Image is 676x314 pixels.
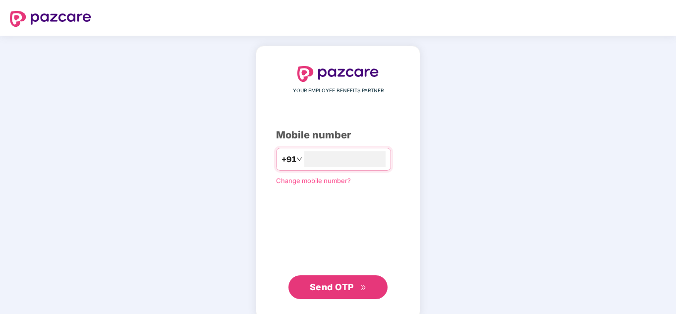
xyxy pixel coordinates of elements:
img: logo [10,11,91,27]
span: down [296,156,302,162]
a: Change mobile number? [276,177,351,185]
span: double-right [360,285,367,291]
span: Send OTP [310,282,354,292]
button: Send OTPdouble-right [288,275,388,299]
img: logo [297,66,379,82]
div: Mobile number [276,127,400,143]
span: +91 [282,153,296,166]
span: YOUR EMPLOYEE BENEFITS PARTNER [293,87,384,95]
